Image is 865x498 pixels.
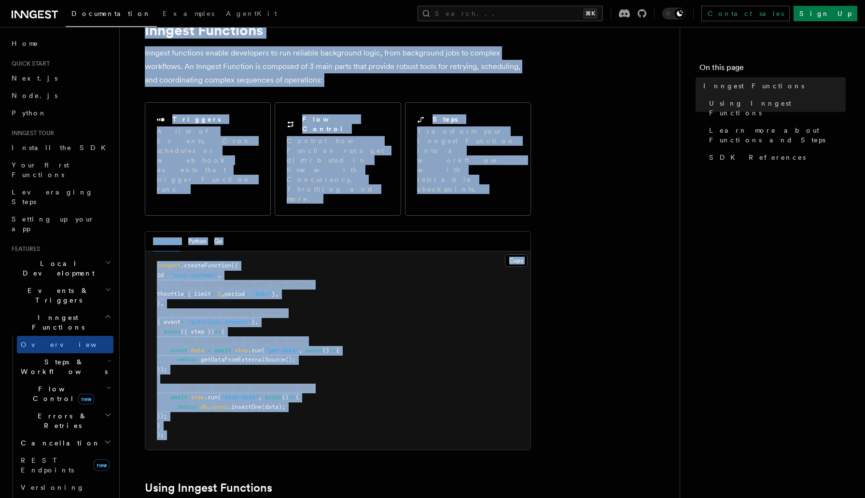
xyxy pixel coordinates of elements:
[157,300,160,306] span: }
[163,10,214,17] span: Examples
[208,403,211,410] span: .
[584,9,597,18] kbd: ⌘K
[8,129,54,137] span: Inngest tour
[275,290,279,297] span: ,
[170,281,312,288] span: // Easily add Throttling with Flow Control
[17,452,113,479] a: REST Endpointsnew
[8,245,40,253] span: Features
[208,347,211,354] span: =
[8,69,113,87] a: Next.js
[211,403,228,410] span: syncs
[8,139,113,156] a: Install the SDK
[21,341,120,348] span: Overview
[701,6,790,21] a: Contact sales
[157,422,160,429] span: }
[417,126,520,194] p: Transform your Inngest Function into a workflow with retriable checkpoints.
[8,210,113,237] a: Setting up your app
[145,102,271,216] a: TriggersA list of Events, Cron schedules or webhook events that trigger Function runs.
[177,403,197,410] span: return
[8,309,113,336] button: Inngest Functions
[245,290,248,297] span: :
[705,95,846,122] a: Using Inngest Functions
[8,87,113,104] a: Node.js
[172,114,221,124] h2: Triggers
[177,356,197,363] span: return
[17,357,108,376] span: Steps & Workflows
[12,109,47,117] span: Python
[295,394,299,401] span: {
[699,62,846,77] h4: On this page
[418,6,603,21] button: Search...⌘K
[8,104,113,122] a: Python
[160,300,164,306] span: ,
[157,3,220,26] a: Examples
[8,183,113,210] a: Leveraging Steps
[17,434,113,452] button: Cancellation
[709,125,846,145] span: Learn more about Functions and Steps
[12,188,93,206] span: Leveraging Steps
[157,272,164,278] span: id
[218,272,221,278] span: ,
[218,394,221,401] span: (
[164,309,285,316] span: // A Function is triggered by events
[211,290,214,297] span: :
[262,403,285,410] span: (data);
[699,77,846,95] a: Inngest Functions
[662,8,685,19] button: Toggle dark mode
[188,232,207,251] button: Python
[201,356,285,363] span: getDataFromExternalSource
[21,484,84,491] span: Versioning
[322,347,329,354] span: ()
[287,136,389,204] p: Control how Function runs get distributed in time with Concurrency, Throttling and more.
[17,407,113,434] button: Errors & Retries
[336,347,339,354] span: {
[191,347,204,354] span: data
[78,394,94,404] span: new
[224,290,245,297] span: period
[306,347,322,354] span: async
[181,262,231,269] span: .createFunction
[157,318,181,325] span: { event
[228,403,262,410] span: .insertOne
[8,313,104,332] span: Inngest Functions
[221,394,258,401] span: "save-data"
[282,394,289,401] span: ()
[12,74,57,82] span: Next.js
[248,347,262,354] span: .run
[432,114,458,124] h2: Steps
[191,394,204,401] span: step
[145,46,531,87] p: Inngest functions enable developers to run reliable background logic, from background jobs to com...
[214,328,221,335] span: =>
[12,92,57,99] span: Node.js
[71,10,151,17] span: Documentation
[184,290,187,297] span: :
[221,328,224,335] span: {
[220,3,283,26] a: AgentKit
[170,394,187,401] span: await
[204,394,218,401] span: .run
[8,282,113,309] button: Events & Triggers
[709,152,806,162] span: SDK References
[12,39,39,48] span: Home
[170,347,187,354] span: const
[265,347,299,354] span: "get-data"
[145,481,272,495] a: Using Inngest Functions
[17,353,113,380] button: Steps & Workflows
[214,232,222,251] button: Go
[17,380,113,407] button: Flow Controlnew
[12,215,95,233] span: Setting up your app
[272,290,275,297] span: }
[170,272,218,278] span: "sync-systems"
[705,149,846,166] a: SDK References
[12,161,69,179] span: Your first Functions
[265,394,282,401] span: async
[299,347,302,354] span: ,
[187,290,211,297] span: { limit
[12,144,112,152] span: Install the SDK
[164,328,181,335] span: async
[145,21,531,39] h1: Inngest Functions
[226,10,277,17] span: AgentKit
[157,413,167,419] span: });
[794,6,857,21] a: Sign Up
[66,3,157,27] a: Documentation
